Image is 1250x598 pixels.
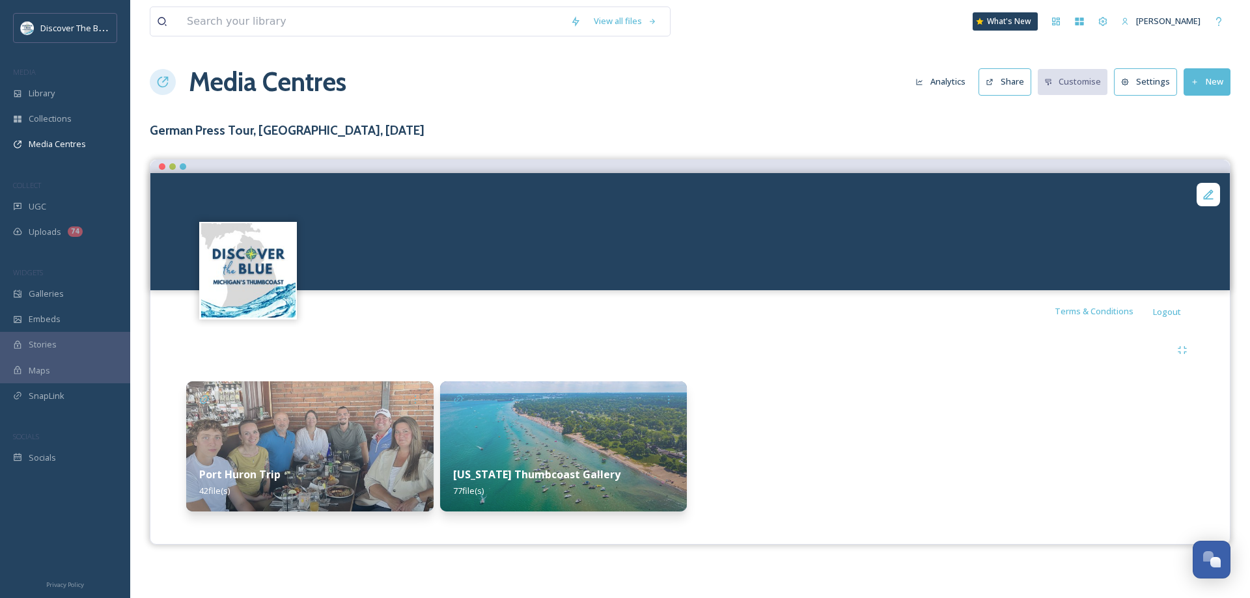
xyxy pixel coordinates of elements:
[13,180,41,190] span: COLLECT
[189,62,346,102] a: Media Centres
[199,467,281,482] strong: Port Huron Trip
[13,431,39,441] span: SOCIALS
[1055,303,1153,319] a: Terms & Conditions
[29,113,72,125] span: Collections
[46,580,84,589] span: Privacy Policy
[1193,541,1230,578] button: Open Chat
[150,121,1230,140] h3: German Press Tour, [GEOGRAPHIC_DATA], [DATE]
[29,452,56,464] span: Socials
[1115,8,1207,34] a: [PERSON_NAME]
[1038,69,1108,94] button: Customise
[587,8,663,34] a: View all files
[29,313,61,325] span: Embeds
[979,68,1031,95] button: Share
[440,381,687,511] img: 70bf7d14-d2c5-43a9-8652-494012ff380e.jpg
[40,21,111,34] span: Discover The Blue
[29,226,61,238] span: Uploads
[201,223,296,318] img: 1710423113617.jpeg
[186,381,434,511] img: 1f4f46e5-8de3-4a3b-92a1-f0cc52326f95.jpg
[13,67,36,77] span: MEDIA
[1038,69,1115,94] a: Customise
[973,12,1038,31] a: What's New
[199,485,230,496] span: 42 file(s)
[1055,305,1133,317] span: Terms & Conditions
[29,138,86,150] span: Media Centres
[1184,68,1230,95] button: New
[29,288,64,300] span: Galleries
[29,390,64,402] span: SnapLink
[21,21,34,34] img: 1710423113617.jpeg
[68,226,83,237] div: 74
[46,576,84,591] a: Privacy Policy
[453,485,484,496] span: 77 file(s)
[180,7,564,36] input: Search your library
[1153,306,1181,318] span: Logout
[909,69,972,94] button: Analytics
[453,467,620,482] strong: [US_STATE] Thumbcoast Gallery
[1136,15,1201,27] span: [PERSON_NAME]
[909,69,979,94] a: Analytics
[29,200,46,213] span: UGC
[1114,68,1184,95] a: Settings
[1114,68,1177,95] button: Settings
[29,364,50,377] span: Maps
[13,267,43,277] span: WIDGETS
[150,173,1230,290] video: Port Huron Fort Gratiot Light Video 2 Drone bluewater.org.mov
[29,87,55,100] span: Library
[29,338,57,351] span: Stories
